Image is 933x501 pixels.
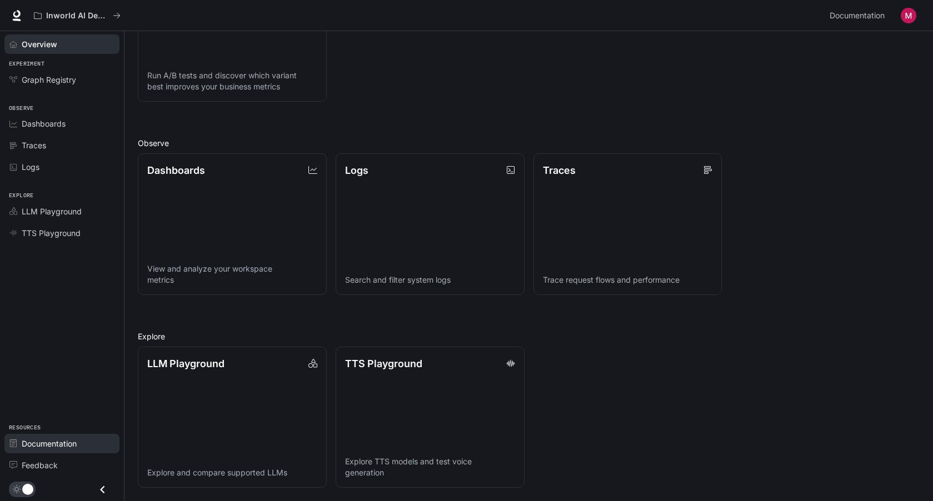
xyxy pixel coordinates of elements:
a: Logs [4,157,119,177]
a: Feedback [4,455,119,475]
span: Documentation [830,9,885,23]
p: Logs [345,163,368,178]
p: Inworld AI Demos [46,11,108,21]
img: User avatar [901,8,916,23]
a: Dashboards [4,114,119,133]
span: Dark mode toggle [22,483,33,495]
a: DashboardsView and analyze your workspace metrics [138,153,327,295]
a: Documentation [4,434,119,453]
button: User avatar [897,4,920,27]
button: Close drawer [90,478,115,501]
p: Dashboards [147,163,205,178]
a: LogsSearch and filter system logs [336,153,525,295]
p: View and analyze your workspace metrics [147,263,317,285]
p: Explore and compare supported LLMs [147,467,317,478]
a: TracesTrace request flows and performance [533,153,722,295]
span: TTS Playground [22,227,81,239]
p: Search and filter system logs [345,274,515,285]
a: TTS Playground [4,223,119,243]
a: Documentation [825,4,893,27]
p: Explore TTS models and test voice generation [345,456,515,478]
p: TTS Playground [345,356,422,371]
p: Run A/B tests and discover which variant best improves your business metrics [147,70,317,92]
span: Documentation [22,438,77,449]
p: Traces [543,163,576,178]
a: LLM PlaygroundExplore and compare supported LLMs [138,347,327,488]
span: Logs [22,161,39,173]
span: Traces [22,139,46,151]
p: LLM Playground [147,356,224,371]
h2: Explore [138,330,920,342]
a: Graph Registry [4,70,119,89]
span: Dashboards [22,118,66,129]
span: Overview [22,38,57,50]
span: Graph Registry [22,74,76,86]
h2: Observe [138,137,920,149]
span: LLM Playground [22,206,82,217]
a: TTS PlaygroundExplore TTS models and test voice generation [336,347,525,488]
a: Overview [4,34,119,54]
a: LLM Playground [4,202,119,221]
p: Trace request flows and performance [543,274,713,285]
span: Feedback [22,459,58,471]
a: Traces [4,136,119,155]
button: All workspaces [29,4,126,27]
